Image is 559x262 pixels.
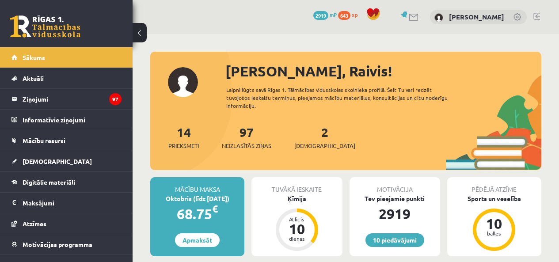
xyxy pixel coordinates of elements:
a: 14Priekšmeti [168,124,199,150]
a: Ķīmija Atlicis 10 dienas [251,194,342,252]
a: Atzīmes [11,213,122,234]
span: € [212,202,218,215]
div: 10 [284,222,310,236]
span: [DEMOGRAPHIC_DATA] [23,157,92,165]
span: Atzīmes [23,220,46,228]
a: Rīgas 1. Tālmācības vidusskola [10,15,80,38]
a: 10 piedāvājumi [365,233,424,247]
a: Maksājumi [11,193,122,213]
a: Digitālie materiāli [11,172,122,192]
legend: Ziņojumi [23,89,122,109]
div: balles [481,231,507,236]
span: mP [330,11,337,18]
span: Aktuāli [23,74,44,82]
span: xp [352,11,357,18]
div: dienas [284,236,310,241]
div: [PERSON_NAME], Raivis! [225,61,541,82]
span: 2919 [313,11,328,20]
a: 97Neizlasītās ziņas [222,124,271,150]
div: Sports un veselība [447,194,541,203]
a: Informatīvie ziņojumi [11,110,122,130]
a: 2[DEMOGRAPHIC_DATA] [294,124,355,150]
span: Mācību resursi [23,137,65,144]
span: Digitālie materiāli [23,178,75,186]
div: 10 [481,216,507,231]
span: 643 [338,11,350,20]
span: [DEMOGRAPHIC_DATA] [294,141,355,150]
div: Ķīmija [251,194,342,203]
a: Motivācijas programma [11,234,122,254]
div: Mācību maksa [150,177,244,194]
div: Laipni lūgts savā Rīgas 1. Tālmācības vidusskolas skolnieka profilā. Šeit Tu vari redzēt tuvojošo... [226,86,461,110]
i: 97 [109,93,122,105]
a: Mācību resursi [11,130,122,151]
div: Atlicis [284,216,310,222]
span: Neizlasītās ziņas [222,141,271,150]
a: [PERSON_NAME] [449,12,504,21]
img: Raivis Nagla [434,13,443,22]
div: Pēdējā atzīme [447,177,541,194]
span: Motivācijas programma [23,240,92,248]
div: Oktobris (līdz [DATE]) [150,194,244,203]
a: 643 xp [338,11,362,18]
span: Priekšmeti [168,141,199,150]
div: Tev pieejamie punkti [350,194,440,203]
div: 68.75 [150,203,244,224]
a: Sports un veselība 10 balles [447,194,541,252]
span: Sākums [23,53,45,61]
a: [DEMOGRAPHIC_DATA] [11,151,122,171]
a: Apmaksāt [175,233,220,247]
a: 2919 mP [313,11,337,18]
legend: Maksājumi [23,193,122,213]
div: Motivācija [350,177,440,194]
a: Sākums [11,47,122,68]
a: Ziņojumi97 [11,89,122,109]
legend: Informatīvie ziņojumi [23,110,122,130]
div: 2919 [350,203,440,224]
div: Tuvākā ieskaite [251,177,342,194]
a: Aktuāli [11,68,122,88]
